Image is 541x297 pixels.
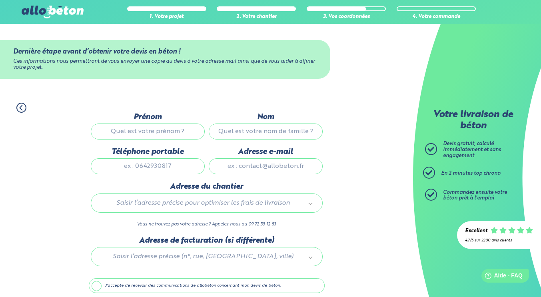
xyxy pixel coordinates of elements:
div: Dernière étape avant d’obtenir votre devis en béton ! [13,48,317,56]
div: 3. Vos coordonnées [307,14,386,20]
input: Quel est votre prénom ? [91,124,205,140]
label: Prénom [91,113,205,122]
input: Quel est votre nom de famille ? [209,124,323,140]
input: ex : contact@allobeton.fr [209,158,323,174]
label: Adresse du chantier [91,182,323,191]
p: Vous ne trouvez pas votre adresse ? Appelez-nous au 09 72 55 12 83 [91,221,323,228]
iframe: Help widget launcher [470,266,532,288]
label: J'accepte de recevoir des communications de allobéton concernant mon devis de béton. [89,278,325,293]
label: Adresse e-mail [209,148,323,156]
a: Saisir l’adresse précise pour optimiser les frais de livraison [99,198,314,208]
div: Ces informations nous permettront de vous envoyer une copie du devis à votre adresse mail ainsi q... [13,59,317,70]
div: 4. Votre commande [397,14,476,20]
input: ex : 0642930817 [91,158,205,174]
div: 1. Votre projet [127,14,206,20]
span: Saisir l’adresse précise pour optimiser les frais de livraison [102,198,304,208]
div: 2. Votre chantier [217,14,296,20]
label: Téléphone portable [91,148,205,156]
label: Nom [209,113,323,122]
img: allobéton [22,6,83,18]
